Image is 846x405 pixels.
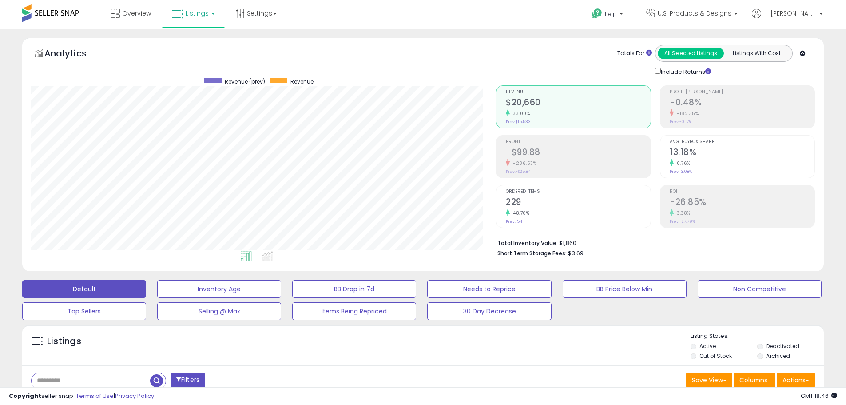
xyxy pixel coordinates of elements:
[9,392,41,400] strong: Copyright
[648,66,722,76] div: Include Returns
[763,9,817,18] span: Hi [PERSON_NAME]
[605,10,617,18] span: Help
[563,280,687,298] button: BB Price Below Min
[568,249,584,257] span: $3.69
[506,169,531,174] small: Prev: -$25.84
[674,110,699,117] small: -182.35%
[592,8,603,19] i: Get Help
[670,219,695,224] small: Prev: -27.79%
[686,373,732,388] button: Save View
[122,9,151,18] span: Overview
[699,342,716,350] label: Active
[506,119,531,124] small: Prev: $15,533
[585,1,632,29] a: Help
[674,210,691,217] small: 3.38%
[691,332,824,341] p: Listing States:
[497,249,567,257] b: Short Term Storage Fees:
[506,197,651,209] h2: 229
[47,335,81,348] h5: Listings
[292,280,416,298] button: BB Drop in 7d
[186,9,209,18] span: Listings
[510,160,536,167] small: -286.53%
[670,197,814,209] h2: -26.85%
[658,48,724,59] button: All Selected Listings
[225,78,265,85] span: Revenue (prev)
[510,110,530,117] small: 33.00%
[670,140,814,144] span: Avg. Buybox Share
[22,280,146,298] button: Default
[290,78,314,85] span: Revenue
[506,140,651,144] span: Profit
[44,47,104,62] h5: Analytics
[777,373,815,388] button: Actions
[801,392,837,400] span: 2025-08-13 18:46 GMT
[76,392,114,400] a: Terms of Use
[752,9,823,29] a: Hi [PERSON_NAME]
[766,342,799,350] label: Deactivated
[674,160,691,167] small: 0.76%
[739,376,767,385] span: Columns
[292,302,416,320] button: Items Being Repriced
[22,302,146,320] button: Top Sellers
[497,239,558,247] b: Total Inventory Value:
[698,280,822,298] button: Non Competitive
[658,9,731,18] span: U.S. Products & Designs
[670,169,692,174] small: Prev: 13.08%
[670,97,814,109] h2: -0.48%
[699,352,732,360] label: Out of Stock
[506,189,651,194] span: Ordered Items
[723,48,790,59] button: Listings With Cost
[9,392,154,401] div: seller snap | |
[427,280,551,298] button: Needs to Reprice
[427,302,551,320] button: 30 Day Decrease
[506,97,651,109] h2: $20,660
[670,147,814,159] h2: 13.18%
[510,210,529,217] small: 48.70%
[766,352,790,360] label: Archived
[506,147,651,159] h2: -$99.88
[734,373,775,388] button: Columns
[157,302,281,320] button: Selling @ Max
[617,49,652,58] div: Totals For
[171,373,205,388] button: Filters
[115,392,154,400] a: Privacy Policy
[157,280,281,298] button: Inventory Age
[670,119,691,124] small: Prev: -0.17%
[506,90,651,95] span: Revenue
[497,237,808,248] li: $1,860
[506,219,522,224] small: Prev: 154
[670,189,814,194] span: ROI
[670,90,814,95] span: Profit [PERSON_NAME]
